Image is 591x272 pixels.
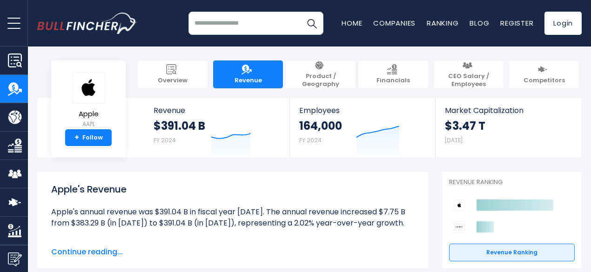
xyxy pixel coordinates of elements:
a: Revenue $391.04 B FY 2024 [144,98,290,158]
span: Market Capitalization [445,106,571,115]
span: Competitors [524,77,565,85]
img: Apple competitors logo [454,199,465,211]
span: CEO Salary / Employees [438,73,499,88]
a: Revenue Ranking [449,244,575,261]
h1: Apple's Revenue [51,182,414,196]
li: Apple's annual revenue was $391.04 B in fiscal year [DATE]. The annual revenue increased $7.75 B ... [51,206,414,229]
a: Login [544,12,582,35]
span: Employees [299,106,425,115]
a: Market Capitalization $3.47 T [DATE] [436,98,581,158]
span: Continue reading... [51,246,414,258]
a: +Follow [65,129,112,146]
strong: $391.04 B [154,119,205,133]
a: Financials [358,60,428,88]
a: CEO Salary / Employees [434,60,504,88]
span: Revenue [154,106,281,115]
a: Competitors [509,60,579,88]
strong: $3.47 T [445,119,485,133]
span: Financials [376,77,410,85]
a: Home [342,18,362,28]
a: Revenue [213,60,283,88]
p: Revenue Ranking [449,179,575,186]
a: Employees 164,000 FY 2024 [290,98,435,158]
a: Apple AAPL [72,72,105,130]
button: Search [300,12,323,35]
small: FY 2024 [154,136,176,144]
span: Overview [158,77,188,85]
img: Sony Group Corporation competitors logo [454,221,465,232]
a: Ranking [427,18,458,28]
a: Go to homepage [37,13,137,34]
small: AAPL [72,120,105,128]
a: Blog [470,18,489,28]
small: [DATE] [445,136,463,144]
img: bullfincher logo [37,13,137,34]
span: Apple [72,110,105,118]
a: Product / Geography [286,60,356,88]
a: Companies [373,18,416,28]
a: Overview [138,60,208,88]
a: Register [500,18,533,28]
span: Revenue [235,77,262,85]
strong: 164,000 [299,119,342,133]
span: Product / Geography [290,73,351,88]
small: FY 2024 [299,136,322,144]
strong: + [74,133,79,142]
